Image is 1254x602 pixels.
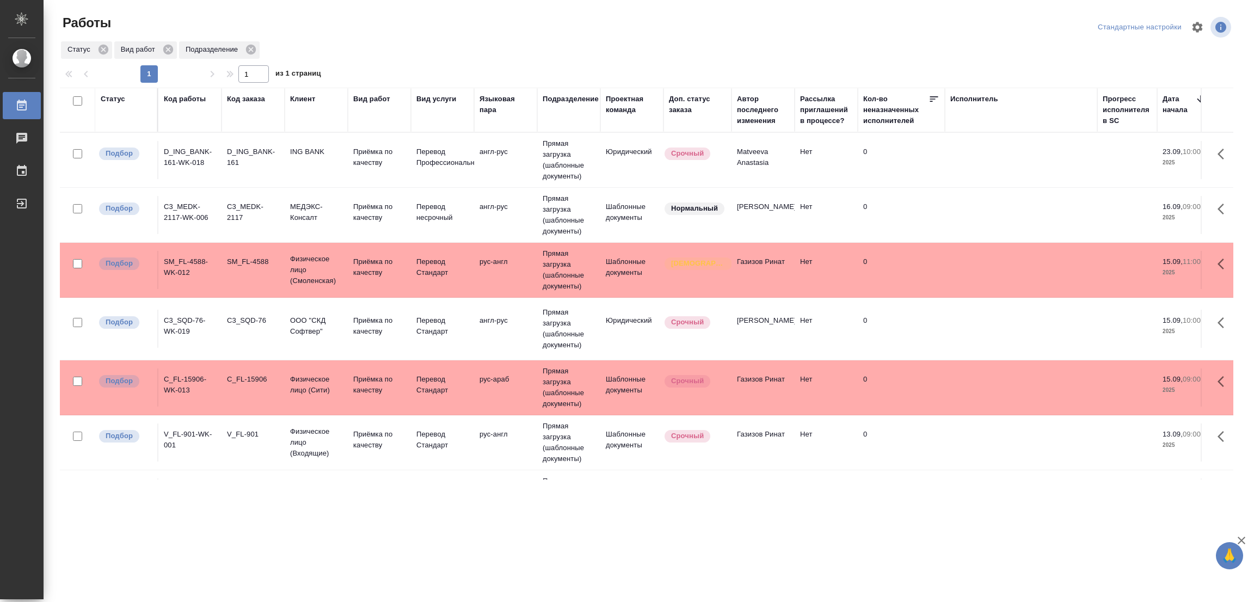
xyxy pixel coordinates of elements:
div: Языковая пара [480,94,532,115]
td: Нет [795,141,858,179]
div: Код работы [164,94,206,105]
div: Можно подбирать исполнителей [98,256,152,271]
p: Подбор [106,431,133,441]
td: англ-рус [474,141,537,179]
div: Код заказа [227,94,265,105]
div: V_FL-901 [227,429,279,440]
p: Срочный [671,376,704,386]
td: C3_SQD-76-WK-019 [158,310,222,348]
td: Прямая загрузка (шаблонные документы) [537,415,600,470]
p: Перевод несрочный [416,201,469,223]
td: Прямая загрузка (шаблонные документы) [537,470,600,525]
div: Подразделение [543,94,599,105]
p: 09:00 [1183,202,1201,211]
p: Физическое лицо (Смоленская) [290,254,342,286]
button: 🙏 [1216,542,1243,569]
div: Вид работ [353,94,390,105]
p: Подбор [106,376,133,386]
p: [DEMOGRAPHIC_DATA] [671,258,726,269]
div: SM_FL-4588 [227,256,279,267]
p: Физическое лицо (Входящие) [290,426,342,459]
button: Здесь прячутся важные кнопки [1211,141,1237,167]
td: Прямая загрузка (шаблонные документы) [537,243,600,297]
td: Нет [795,423,858,462]
td: Нет [795,310,858,348]
p: Срочный [671,148,704,159]
p: 2025 [1163,157,1206,168]
td: Прямая загрузка (шаблонные документы) [537,188,600,242]
div: Статус [101,94,125,105]
td: D_ING_BANK-161-WK-018 [158,141,222,179]
td: 0 [858,141,945,179]
div: Можно подбирать исполнителей [98,146,152,161]
td: Нет [795,196,858,234]
p: 13.09, [1163,430,1183,438]
td: рус-англ [474,251,537,289]
p: 16.09, [1163,202,1183,211]
p: Физическое лицо (Сити) [290,374,342,396]
div: Доп. статус заказа [669,94,726,115]
p: Подбор [106,203,133,214]
p: 23.09, [1163,148,1183,156]
td: рус-англ [474,423,537,462]
p: Срочный [671,431,704,441]
div: Прогресс исполнителя в SC [1103,94,1152,126]
td: Прямая загрузка (шаблонные документы) [537,302,600,356]
td: Нет [795,368,858,407]
p: 2025 [1163,212,1206,223]
td: англ-рус [474,310,537,348]
p: Перевод Стандарт [416,315,469,337]
td: 0 [858,478,945,517]
p: 2025 [1163,440,1206,451]
p: Приёмка по качеству [353,256,405,278]
td: C_FL-15906-WK-013 [158,368,222,407]
div: Можно подбирать исполнителей [98,201,152,216]
div: Исполнитель [950,94,998,105]
div: Автор последнего изменения [737,94,789,126]
td: [PERSON_NAME] [731,478,795,517]
td: Юридический [600,310,663,348]
p: 11:00 [1183,257,1201,266]
td: 0 [858,251,945,289]
div: split button [1095,19,1184,36]
p: 2025 [1163,267,1206,278]
div: C3_MEDK-2117 [227,201,279,223]
td: Matveeva Anastasia [731,141,795,179]
p: Подразделение [186,44,242,55]
button: Здесь прячутся важные кнопки [1211,310,1237,336]
td: кор-рус [474,478,537,517]
p: 09:00 [1183,375,1201,383]
p: Подбор [106,258,133,269]
p: Перевод Стандарт [416,256,469,278]
td: Шаблонные документы [600,423,663,462]
p: Перевод Стандарт [416,374,469,396]
div: Дата начала [1163,94,1195,115]
td: Шаблонные документы [600,368,663,407]
td: Газизов Ринат [731,423,795,462]
p: ООО "СКД Софтвер" [290,315,342,337]
div: C_FL-15906 [227,374,279,385]
td: Нет [795,478,858,517]
td: рус-араб [474,368,537,407]
p: Приёмка по качеству [353,315,405,337]
div: C3_SQD-76 [227,315,279,326]
p: Нормальный [671,203,718,214]
td: C3_MEDK-2117-WK-006 [158,196,222,234]
td: Юридический [600,141,663,179]
p: Вид работ [121,44,159,55]
td: Прямая загрузка (шаблонные документы) [537,133,600,187]
td: S_Loccitane-512-WK-017 [158,478,222,517]
button: Здесь прячутся важные кнопки [1211,251,1237,277]
div: Можно подбирать исполнителей [98,429,152,444]
button: Здесь прячутся важные кнопки [1211,196,1237,222]
td: 0 [858,196,945,234]
td: [PERSON_NAME] [731,196,795,234]
span: 🙏 [1220,544,1239,567]
p: Приёмка по качеству [353,201,405,223]
p: Перевод Профессиональный [416,146,469,168]
button: Здесь прячутся важные кнопки [1211,368,1237,395]
td: Газизов Ринат [731,251,795,289]
button: Здесь прячутся важные кнопки [1211,423,1237,450]
div: Вид работ [114,41,177,59]
td: SM_FL-4588-WK-012 [158,251,222,289]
